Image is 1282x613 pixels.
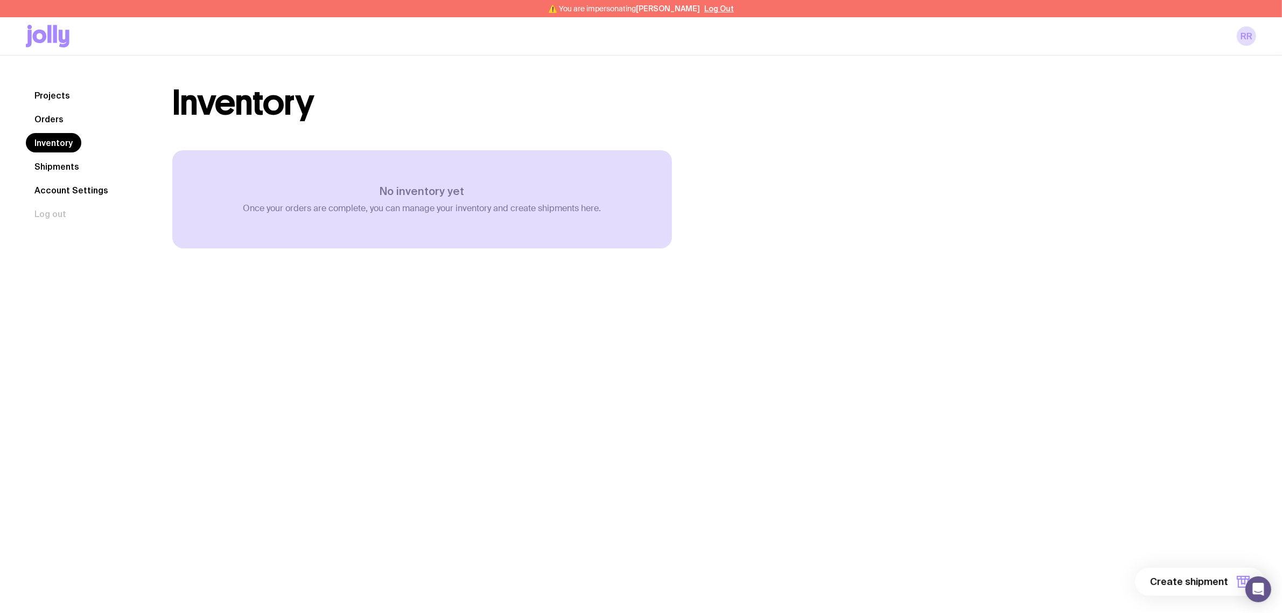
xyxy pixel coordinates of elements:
h3: No inventory yet [243,185,601,198]
a: Account Settings [26,180,117,200]
p: Once your orders are complete, you can manage your inventory and create shipments here. [243,203,601,214]
span: [PERSON_NAME] [636,4,700,13]
span: Create shipment [1150,575,1228,588]
a: Inventory [26,133,81,152]
button: Create shipment [1135,568,1265,596]
button: Log Out [704,4,734,13]
a: RR [1237,26,1256,46]
a: Orders [26,109,72,129]
h1: Inventory [172,86,314,120]
button: Log out [26,204,75,224]
span: ⚠️ You are impersonating [548,4,700,13]
div: Open Intercom Messenger [1245,576,1271,602]
a: Projects [26,86,79,105]
a: Shipments [26,157,88,176]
